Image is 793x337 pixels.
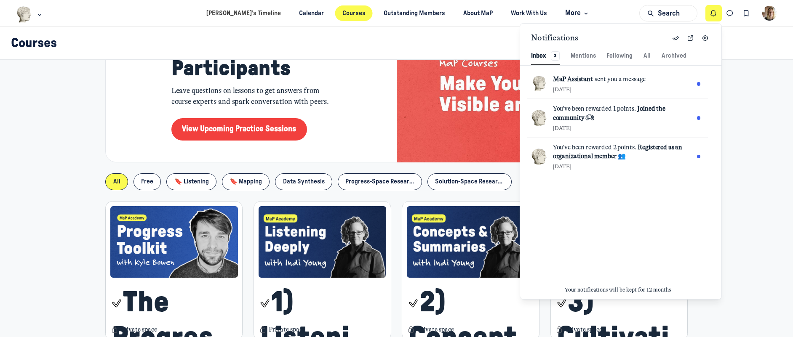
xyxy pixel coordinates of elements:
button: Free [134,173,161,191]
div: Private space [555,325,683,334]
div: Private space [259,325,386,334]
button: Search [639,5,697,21]
button: More [558,5,594,21]
div: All [643,51,651,61]
button: Notification settings [700,33,710,44]
div: Mentions [571,51,596,61]
button: Museums as Progress logo [16,5,44,24]
button: All [643,47,651,65]
a: MaP Assistantsent you a message[DATE] [531,75,704,93]
button: Direct messages [722,5,738,21]
button: Following [606,47,633,65]
span: MaP Assistant [553,75,593,83]
a: [PERSON_NAME]’s Timeline [199,5,288,21]
div: Following [606,51,633,61]
span: Private space [566,325,602,334]
button: Solution-Space Research [427,173,512,191]
div: Archived [662,51,686,61]
span: Data Synthesis [283,178,325,185]
button: Notifications [705,5,722,21]
button: User menu options [762,6,777,21]
span: Joined the community 🙌 [553,105,665,122]
span: Free [141,178,153,185]
span: Progress-Space Research [345,178,416,185]
span: Notifications [531,33,578,44]
a: Outstanding Members [376,5,452,21]
a: Courses [335,5,373,21]
a: About MaP [456,5,500,21]
span: Private space [417,325,454,334]
a: View Upcoming Practice Sessions [171,118,307,141]
span: [DATE] [553,125,571,132]
button: 🔖 Mapping [222,173,270,191]
span: You've been rewarded 2 points. [553,143,636,151]
button: 🔖 Listening [166,173,216,191]
a: You've been rewarded 2 points.Registered as an organizational member 👥[DATE] [531,143,704,170]
span: Your notifications will be kept for 12 months [565,287,671,293]
button: Bookmarks [738,5,754,21]
span: sent you a message [595,75,646,83]
span: Private space [269,325,305,334]
button: All [105,173,128,191]
span: 🔖 Listening [174,178,209,185]
div: Private space [110,325,238,334]
span: You've been rewarded 1 points. [553,105,636,112]
img: Museums as Progress logo [16,6,32,23]
div: 3 [551,51,560,61]
div: Inbox [531,51,560,61]
a: Calendar [292,5,331,21]
span: Solution-Space Research [435,178,505,185]
button: Data Synthesis [275,173,332,191]
h1: Courses [11,35,775,51]
span: All [113,178,120,185]
a: You've been rewarded 1 points.Joined the community 🙌[DATE] [531,104,704,132]
span: Private space [120,325,157,334]
span: 🔖 Mapping [230,178,262,185]
button: Mark all as read [670,33,681,44]
button: Mentions [571,47,596,65]
span: Leave questions on lessons to get answers from course experts and spark conversation with peers. [171,85,331,107]
span: [DATE] [553,86,571,93]
button: Open in full page [685,33,696,44]
button: Progress-Space Research [338,173,422,191]
div: Private space [407,325,534,334]
a: Work With Us [504,5,555,21]
button: Archived [662,47,686,65]
span: More [565,8,590,19]
button: Inbox3 [531,47,560,65]
span: [DATE] [553,163,571,170]
img: ☝️ Tip for Participants [397,8,688,162]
